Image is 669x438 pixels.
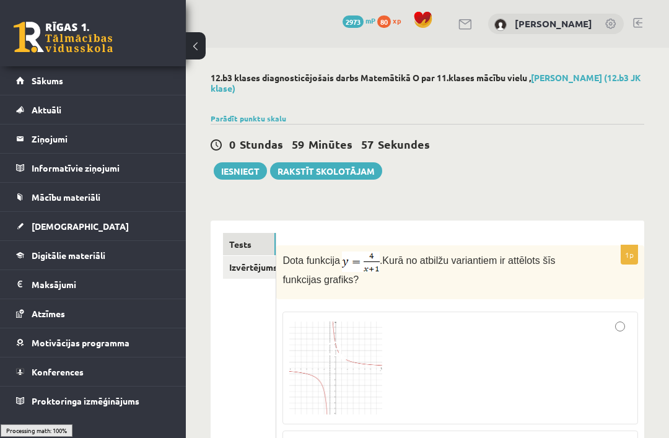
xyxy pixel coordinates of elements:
a: [PERSON_NAME] (12.b3 JK klase) [211,72,641,94]
img: 1.png [289,322,382,414]
span: Sekundes [378,137,430,151]
legend: Maksājumi [32,270,170,299]
span: Dota funkcija [282,255,340,266]
legend: Ziņojumi [32,125,170,153]
span: Konferences [32,366,84,377]
img: AQu9O3Pfbz4EAAAAAElFTkSuQmCC [342,252,380,272]
a: Digitālie materiāli [16,241,170,269]
a: Informatīvie ziņojumi [16,154,170,182]
a: Konferences [16,357,170,386]
span: 59 [292,137,304,151]
a: Parādīt punktu skalu [211,113,286,123]
a: Rīgas 1. Tālmācības vidusskola [14,22,113,53]
a: Sākums [16,66,170,95]
legend: Informatīvie ziņojumi [32,154,170,182]
span: xp [393,15,401,25]
span: 2973 [343,15,364,28]
div: Processing math: 100% [1,424,72,437]
span: Proktoringa izmēģinājums [32,395,139,406]
button: Iesniegt [214,162,267,180]
span: Stundas [240,137,283,151]
span: Minūtes [308,137,352,151]
a: [DEMOGRAPHIC_DATA] [16,212,170,240]
a: Maksājumi [16,270,170,299]
span: Aktuāli [32,104,61,115]
a: Ziņojumi [16,125,170,153]
img: Elza Petrova [494,19,507,31]
span: Mācību materiāli [32,191,100,203]
a: Atzīmes [16,299,170,328]
span: [DEMOGRAPHIC_DATA] [32,221,129,232]
span: Sākums [32,75,63,86]
a: Motivācijas programma [16,328,170,357]
a: Tests [223,233,276,256]
a: 80 xp [377,15,407,25]
a: [PERSON_NAME] [515,17,592,30]
span: Atzīmes [32,308,65,319]
a: Izvērtējums! [223,256,276,279]
span: Kurā no atbilžu variantiem ir attēlots šīs funkcijas grafiks? [282,255,555,285]
p: 1p [621,245,638,265]
a: Aktuāli [16,95,170,124]
a: Mācību materiāli [16,183,170,211]
span: mP [365,15,375,25]
span: 80 [377,15,391,28]
span: 57 [361,137,374,151]
span: Motivācijas programma [32,337,129,348]
a: Rakstīt skolotājam [270,162,382,180]
h2: 12.b3 klases diagnosticējošais darbs Matemātikā O par 11.klases mācību vielu , [211,72,644,94]
span: Digitālie materiāli [32,250,105,261]
a: Proktoringa izmēģinājums [16,387,170,415]
a: 2973 mP [343,15,375,25]
span: . [380,255,382,266]
span: 0 [229,137,235,151]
